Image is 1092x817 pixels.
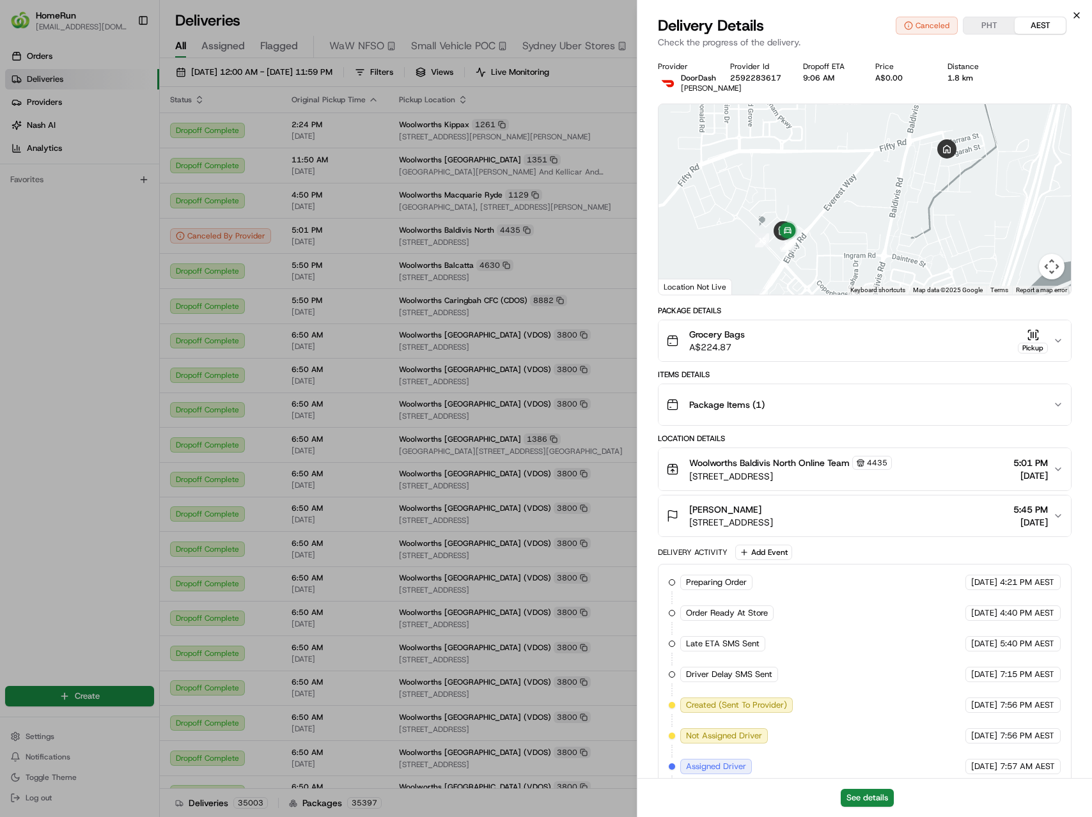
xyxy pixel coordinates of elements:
span: [DATE] [971,669,997,680]
span: Woolworths Baldivis North Online Team [689,456,850,469]
a: Report a map error [1016,286,1067,293]
span: Driver Delay SMS Sent [686,669,772,680]
button: Grocery BagsA$224.87Pickup [659,320,1071,361]
span: Grocery Bags [689,328,745,341]
span: [PERSON_NAME] [681,83,742,93]
div: Package Details [658,306,1072,316]
a: Terms [990,286,1008,293]
div: Dropoff ETA [803,61,855,72]
span: [DATE] [971,638,997,650]
span: Delivery Details [658,15,764,36]
span: [DATE] [971,761,997,772]
div: Provider [658,61,710,72]
button: [PERSON_NAME][STREET_ADDRESS]5:45 PM[DATE] [659,495,1071,536]
button: Canceled [896,17,958,35]
span: Order Ready At Store [686,607,768,619]
img: Google [662,278,704,295]
span: Preparing Order [686,577,747,588]
span: 7:15 PM AEST [1000,669,1054,680]
div: A$0.00 [875,73,927,83]
button: Pickup [1018,329,1048,354]
div: Price [875,61,927,72]
button: Map camera controls [1039,254,1065,279]
span: Package Items ( 1 ) [689,398,765,411]
div: Distance [948,61,999,72]
span: [DATE] [1013,469,1048,482]
div: Provider Id [730,61,782,72]
span: [DATE] [971,730,997,742]
span: Created (Sent To Provider) [686,699,787,711]
div: Location Details [658,433,1072,444]
span: Not Assigned Driver [686,730,762,742]
button: Keyboard shortcuts [850,286,905,295]
span: 7:56 PM AEST [1000,699,1054,711]
span: Map data ©2025 Google [913,286,983,293]
div: Location Not Live [659,279,732,295]
span: [STREET_ADDRESS] [689,470,892,483]
span: 4435 [867,458,887,468]
span: A$224.87 [689,341,745,354]
span: 4:40 PM AEST [1000,607,1054,619]
div: 1.8 km [948,73,999,83]
span: Assigned Driver [686,761,746,772]
button: Package Items (1) [659,384,1071,425]
img: doordash_logo_v2.png [658,73,678,93]
button: Woolworths Baldivis North Online Team4435[STREET_ADDRESS]5:01 PM[DATE] [659,448,1071,490]
button: See details [841,789,894,807]
div: Pickup [1018,343,1048,354]
span: [DATE] [971,699,997,711]
span: [DATE] [1013,516,1048,529]
span: [DATE] [971,577,997,588]
span: 5:45 PM [1013,503,1048,516]
span: DoorDash [681,73,716,83]
span: [STREET_ADDRESS] [689,516,773,529]
button: Add Event [735,545,792,560]
span: 7:56 PM AEST [1000,730,1054,742]
button: 2592283617 [730,73,781,83]
div: Delivery Activity [658,547,728,557]
span: [DATE] [971,607,997,619]
button: AEST [1015,17,1066,34]
button: PHT [963,17,1015,34]
span: 5:40 PM AEST [1000,638,1054,650]
span: Late ETA SMS Sent [686,638,760,650]
span: 4:21 PM AEST [1000,577,1054,588]
span: [PERSON_NAME] [689,503,761,516]
a: Open this area in Google Maps (opens a new window) [662,278,704,295]
span: 7:57 AM AEST [1000,761,1055,772]
div: 9:06 AM [803,73,855,83]
div: Items Details [658,370,1072,380]
div: 15 [755,233,769,247]
div: 18 [781,238,795,252]
p: Check the progress of the delivery. [658,36,1072,49]
span: 5:01 PM [1013,456,1048,469]
div: 6 [754,289,768,303]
